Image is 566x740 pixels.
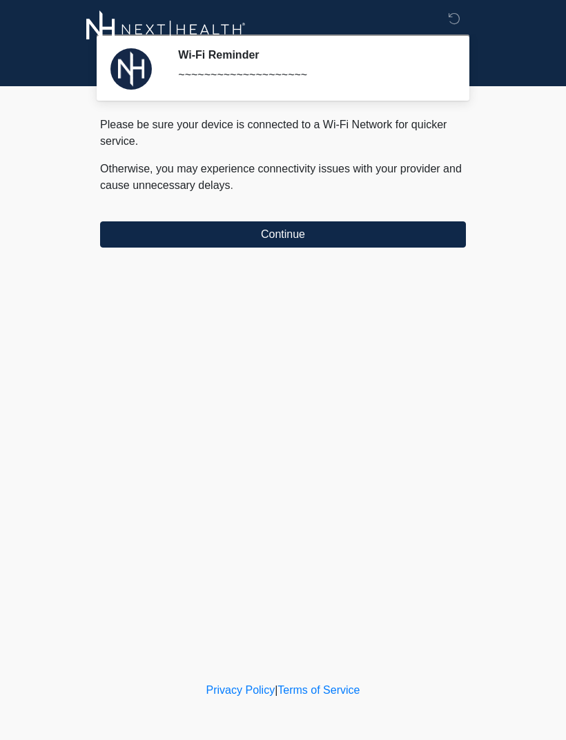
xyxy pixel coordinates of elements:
[275,684,277,696] a: |
[206,684,275,696] a: Privacy Policy
[100,161,466,194] p: Otherwise, you may experience connectivity issues with your provider and cause unnecessary delays
[277,684,360,696] a: Terms of Service
[178,67,445,83] div: ~~~~~~~~~~~~~~~~~~~~
[231,179,233,191] span: .
[86,10,246,48] img: Next-Health Logo
[100,221,466,248] button: Continue
[110,48,152,90] img: Agent Avatar
[100,117,466,150] p: Please be sure your device is connected to a Wi-Fi Network for quicker service.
